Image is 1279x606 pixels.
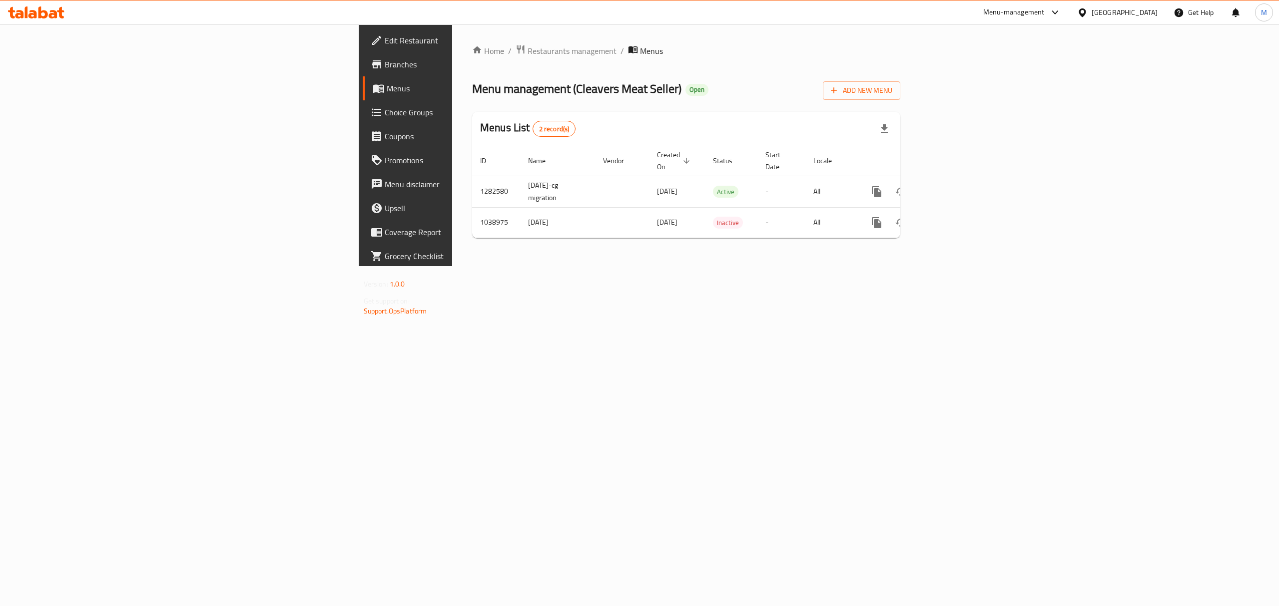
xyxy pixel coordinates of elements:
[363,100,573,124] a: Choice Groups
[533,121,576,137] div: Total records count
[385,178,565,190] span: Menu disclaimer
[385,34,565,46] span: Edit Restaurant
[363,124,573,148] a: Coupons
[363,196,573,220] a: Upsell
[857,146,969,176] th: Actions
[889,180,913,204] button: Change Status
[713,155,745,167] span: Status
[385,130,565,142] span: Coupons
[657,185,677,198] span: [DATE]
[805,176,857,207] td: All
[385,226,565,238] span: Coverage Report
[385,250,565,262] span: Grocery Checklist
[889,211,913,235] button: Change Status
[603,155,637,167] span: Vendor
[1261,7,1267,18] span: M
[533,124,576,134] span: 2 record(s)
[480,155,499,167] span: ID
[385,154,565,166] span: Promotions
[757,176,805,207] td: -
[480,120,576,137] h2: Menus List
[364,304,427,317] a: Support.OpsPlatform
[865,211,889,235] button: more
[983,6,1045,18] div: Menu-management
[363,52,573,76] a: Branches
[872,117,896,141] div: Export file
[472,146,969,238] table: enhanced table
[813,155,845,167] span: Locale
[363,220,573,244] a: Coverage Report
[865,180,889,204] button: more
[621,45,624,57] li: /
[823,81,900,100] button: Add New Menu
[685,85,708,94] span: Open
[805,207,857,238] td: All
[363,172,573,196] a: Menu disclaimer
[1092,7,1158,18] div: [GEOGRAPHIC_DATA]
[831,84,892,97] span: Add New Menu
[472,44,900,57] nav: breadcrumb
[640,45,663,57] span: Menus
[757,207,805,238] td: -
[713,186,738,198] span: Active
[363,28,573,52] a: Edit Restaurant
[713,217,743,229] span: Inactive
[657,216,677,229] span: [DATE]
[765,149,793,173] span: Start Date
[528,155,559,167] span: Name
[387,82,565,94] span: Menus
[685,84,708,96] div: Open
[363,148,573,172] a: Promotions
[364,295,410,307] span: Get support on:
[390,278,405,291] span: 1.0.0
[385,106,565,118] span: Choice Groups
[364,278,388,291] span: Version:
[657,149,693,173] span: Created On
[385,58,565,70] span: Branches
[472,77,681,100] span: Menu management ( Cleavers Meat Seller )
[385,202,565,214] span: Upsell
[363,244,573,268] a: Grocery Checklist
[363,76,573,100] a: Menus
